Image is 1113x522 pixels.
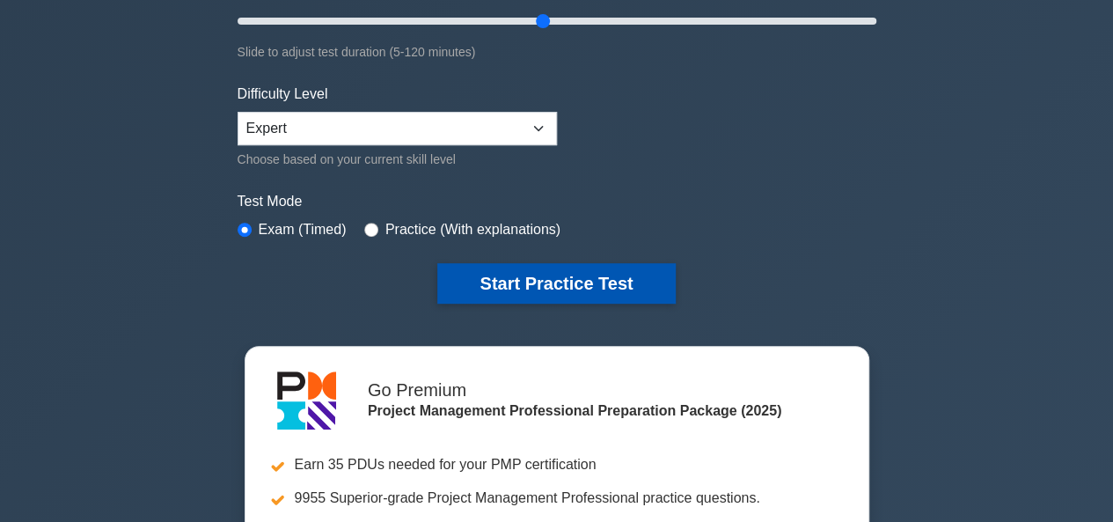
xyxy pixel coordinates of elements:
label: Test Mode [238,191,876,212]
label: Practice (With explanations) [385,219,560,240]
button: Start Practice Test [437,263,675,304]
label: Difficulty Level [238,84,328,105]
div: Slide to adjust test duration (5-120 minutes) [238,41,876,62]
div: Choose based on your current skill level [238,149,557,170]
label: Exam (Timed) [259,219,347,240]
